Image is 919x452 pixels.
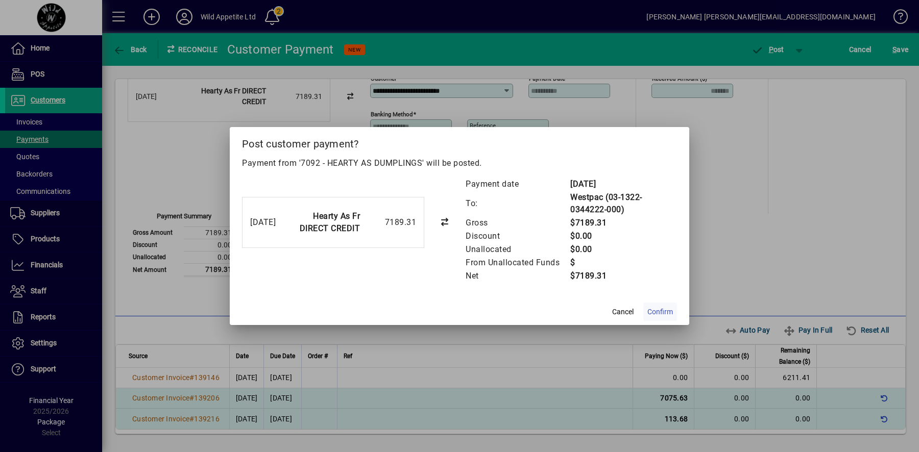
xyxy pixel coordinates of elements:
[570,216,677,230] td: $7189.31
[570,191,677,216] td: Westpac (03-1322-0344222-000)
[607,303,639,321] button: Cancel
[570,243,677,256] td: $0.00
[250,216,278,229] div: [DATE]
[570,256,677,269] td: $
[465,191,570,216] td: To:
[465,269,570,283] td: Net
[465,230,570,243] td: Discount
[365,216,416,229] div: 7189.31
[242,157,677,169] p: Payment from '7092 - HEARTY AS DUMPLINGS' will be posted.
[230,127,689,157] h2: Post customer payment?
[612,307,634,317] span: Cancel
[570,178,677,191] td: [DATE]
[570,230,677,243] td: $0.00
[465,178,570,191] td: Payment date
[647,307,673,317] span: Confirm
[465,256,570,269] td: From Unallocated Funds
[465,243,570,256] td: Unallocated
[465,216,570,230] td: Gross
[643,303,677,321] button: Confirm
[570,269,677,283] td: $7189.31
[300,211,360,233] strong: Hearty As Fr DIRECT CREDIT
